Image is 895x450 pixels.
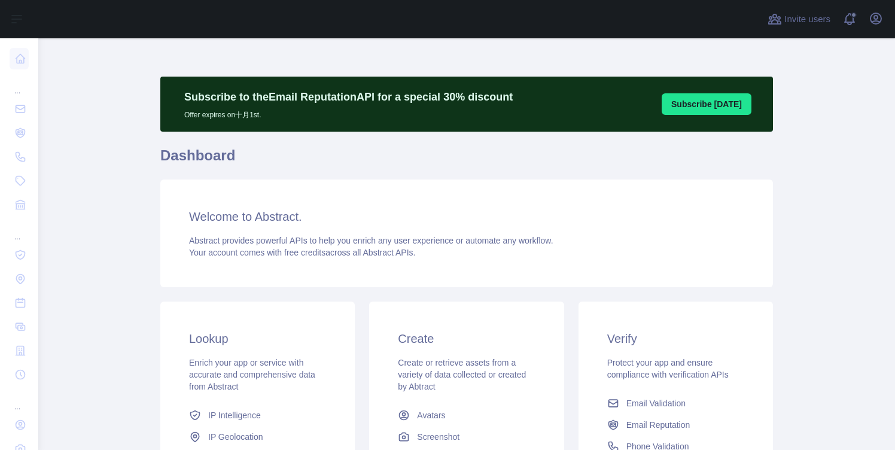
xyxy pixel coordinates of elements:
[398,358,526,391] span: Create or retrieve assets from a variety of data collected or created by Abtract
[393,426,540,448] a: Screenshot
[417,431,459,443] span: Screenshot
[626,397,686,409] span: Email Validation
[184,426,331,448] a: IP Geolocation
[10,218,29,242] div: ...
[607,358,729,379] span: Protect your app and ensure compliance with verification APIs
[607,330,744,347] h3: Verify
[10,72,29,96] div: ...
[184,405,331,426] a: IP Intelligence
[10,388,29,412] div: ...
[208,409,261,421] span: IP Intelligence
[160,146,773,175] h1: Dashboard
[765,10,833,29] button: Invite users
[602,414,749,436] a: Email Reputation
[417,409,445,421] span: Avatars
[189,330,326,347] h3: Lookup
[784,13,830,26] span: Invite users
[284,248,325,257] span: free credits
[189,236,553,245] span: Abstract provides powerful APIs to help you enrich any user experience or automate any workflow.
[662,93,751,115] button: Subscribe [DATE]
[189,248,415,257] span: Your account comes with across all Abstract APIs.
[602,393,749,414] a: Email Validation
[184,89,513,105] p: Subscribe to the Email Reputation API for a special 30 % discount
[626,419,690,431] span: Email Reputation
[184,105,513,120] p: Offer expires on 十月 1st.
[398,330,535,347] h3: Create
[393,405,540,426] a: Avatars
[189,208,744,225] h3: Welcome to Abstract.
[189,358,315,391] span: Enrich your app or service with accurate and comprehensive data from Abstract
[208,431,263,443] span: IP Geolocation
